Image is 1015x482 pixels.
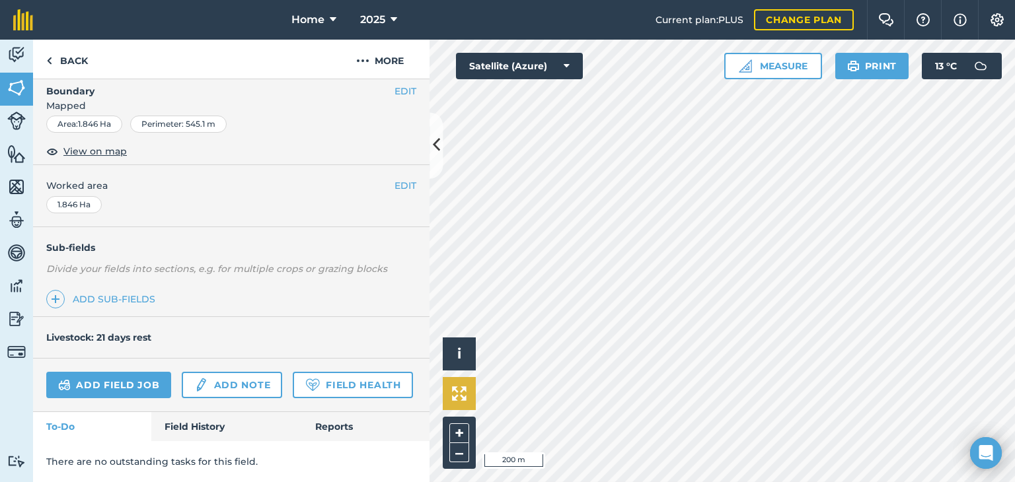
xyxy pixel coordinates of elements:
[7,144,26,164] img: svg+xml;base64,PHN2ZyB4bWxucz0iaHR0cDovL3d3dy53My5vcmcvMjAwMC9zdmciIHdpZHRoPSI1NiIgaGVpZ2h0PSI2MC...
[847,58,860,74] img: svg+xml;base64,PHN2ZyB4bWxucz0iaHR0cDovL3d3dy53My5vcmcvMjAwMC9zdmciIHdpZHRoPSIxOSIgaGVpZ2h0PSIyNC...
[46,454,416,469] p: There are no outstanding tasks for this field.
[7,177,26,197] img: svg+xml;base64,PHN2ZyB4bWxucz0iaHR0cDovL3d3dy53My5vcmcvMjAwMC9zdmciIHdpZHRoPSI1NiIgaGVpZ2h0PSI2MC...
[935,53,957,79] span: 13 ° C
[46,116,122,133] div: Area : 1.846 Ha
[7,243,26,263] img: svg+xml;base64,PD94bWwgdmVyc2lvbj0iMS4wIiBlbmNvZGluZz0idXRmLTgiPz4KPCEtLSBHZW5lcmF0b3I6IEFkb2JlIE...
[33,40,101,79] a: Back
[63,144,127,158] span: View on map
[51,291,60,307] img: svg+xml;base64,PHN2ZyB4bWxucz0iaHR0cDovL3d3dy53My5vcmcvMjAwMC9zdmciIHdpZHRoPSIxNCIgaGVpZ2h0PSIyNC...
[151,412,301,441] a: Field History
[449,423,469,443] button: +
[878,13,894,26] img: Two speech bubbles overlapping with the left bubble in the forefront
[13,9,33,30] img: fieldmargin Logo
[7,309,26,329] img: svg+xml;base64,PD94bWwgdmVyc2lvbj0iMS4wIiBlbmNvZGluZz0idXRmLTgiPz4KPCEtLSBHZW5lcmF0b3I6IEFkb2JlIE...
[46,290,161,308] a: Add sub-fields
[954,12,967,28] img: svg+xml;base64,PHN2ZyB4bWxucz0iaHR0cDovL3d3dy53My5vcmcvMjAwMC9zdmciIHdpZHRoPSIxNyIgaGVpZ2h0PSIxNy...
[457,345,461,362] span: i
[360,12,385,28] span: 2025
[754,9,854,30] a: Change plan
[449,443,469,462] button: –
[443,337,476,370] button: i
[7,210,26,230] img: svg+xml;base64,PD94bWwgdmVyc2lvbj0iMS4wIiBlbmNvZGluZz0idXRmLTgiPz4KPCEtLSBHZW5lcmF0b3I6IEFkb2JlIE...
[46,331,151,343] h4: Livestock: 21 days rest
[46,143,127,159] button: View on map
[130,116,227,133] div: Perimeter : 545.1 m
[356,53,369,69] img: svg+xml;base64,PHN2ZyB4bWxucz0iaHR0cDovL3d3dy53My5vcmcvMjAwMC9zdmciIHdpZHRoPSIyMCIgaGVpZ2h0PSIyNC...
[989,13,1005,26] img: A cog icon
[967,53,994,79] img: svg+xml;base64,PD94bWwgdmVyc2lvbj0iMS4wIiBlbmNvZGluZz0idXRmLTgiPz4KPCEtLSBHZW5lcmF0b3I6IEFkb2JlIE...
[7,276,26,296] img: svg+xml;base64,PD94bWwgdmVyc2lvbj0iMS4wIiBlbmNvZGluZz0idXRmLTgiPz4KPCEtLSBHZW5lcmF0b3I6IEFkb2JlIE...
[182,372,282,398] a: Add note
[739,59,752,73] img: Ruler icon
[46,143,58,159] img: svg+xml;base64,PHN2ZyB4bWxucz0iaHR0cDovL3d3dy53My5vcmcvMjAwMC9zdmciIHdpZHRoPSIxOCIgaGVpZ2h0PSIyNC...
[922,53,1002,79] button: 13 °C
[302,412,430,441] a: Reports
[7,455,26,467] img: svg+xml;base64,PD94bWwgdmVyc2lvbj0iMS4wIiBlbmNvZGluZz0idXRmLTgiPz4KPCEtLSBHZW5lcmF0b3I6IEFkb2JlIE...
[46,53,52,69] img: svg+xml;base64,PHN2ZyB4bWxucz0iaHR0cDovL3d3dy53My5vcmcvMjAwMC9zdmciIHdpZHRoPSI5IiBoZWlnaHQ9IjI0Ii...
[7,112,26,130] img: svg+xml;base64,PD94bWwgdmVyc2lvbj0iMS4wIiBlbmNvZGluZz0idXRmLTgiPz4KPCEtLSBHZW5lcmF0b3I6IEFkb2JlIE...
[835,53,909,79] button: Print
[46,196,102,213] div: 1.846 Ha
[33,98,430,113] span: Mapped
[970,437,1002,469] div: Open Intercom Messenger
[395,84,416,98] button: EDIT
[33,412,151,441] a: To-Do
[330,40,430,79] button: More
[7,78,26,98] img: svg+xml;base64,PHN2ZyB4bWxucz0iaHR0cDovL3d3dy53My5vcmcvMjAwMC9zdmciIHdpZHRoPSI1NiIgaGVpZ2h0PSI2MC...
[46,372,171,398] a: Add field job
[7,45,26,65] img: svg+xml;base64,PD94bWwgdmVyc2lvbj0iMS4wIiBlbmNvZGluZz0idXRmLTgiPz4KPCEtLSBHZW5lcmF0b3I6IEFkb2JlIE...
[395,178,416,193] button: EDIT
[58,377,71,393] img: svg+xml;base64,PD94bWwgdmVyc2lvbj0iMS4wIiBlbmNvZGluZz0idXRmLTgiPz4KPCEtLSBHZW5lcmF0b3I6IEFkb2JlIE...
[46,263,387,275] em: Divide your fields into sections, e.g. for multiple crops or grazing blocks
[7,343,26,361] img: svg+xml;base64,PD94bWwgdmVyc2lvbj0iMS4wIiBlbmNvZGluZz0idXRmLTgiPz4KPCEtLSBHZW5lcmF0b3I6IEFkb2JlIE...
[293,372,412,398] a: Field Health
[291,12,324,28] span: Home
[456,53,583,79] button: Satellite (Azure)
[915,13,931,26] img: A question mark icon
[194,377,208,393] img: svg+xml;base64,PD94bWwgdmVyc2lvbj0iMS4wIiBlbmNvZGluZz0idXRmLTgiPz4KPCEtLSBHZW5lcmF0b3I6IEFkb2JlIE...
[452,386,467,401] img: Four arrows, one pointing top left, one top right, one bottom right and the last bottom left
[656,13,743,27] span: Current plan : PLUS
[33,240,430,255] h4: Sub-fields
[46,178,416,193] span: Worked area
[33,71,395,98] h4: Boundary
[724,53,822,79] button: Measure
